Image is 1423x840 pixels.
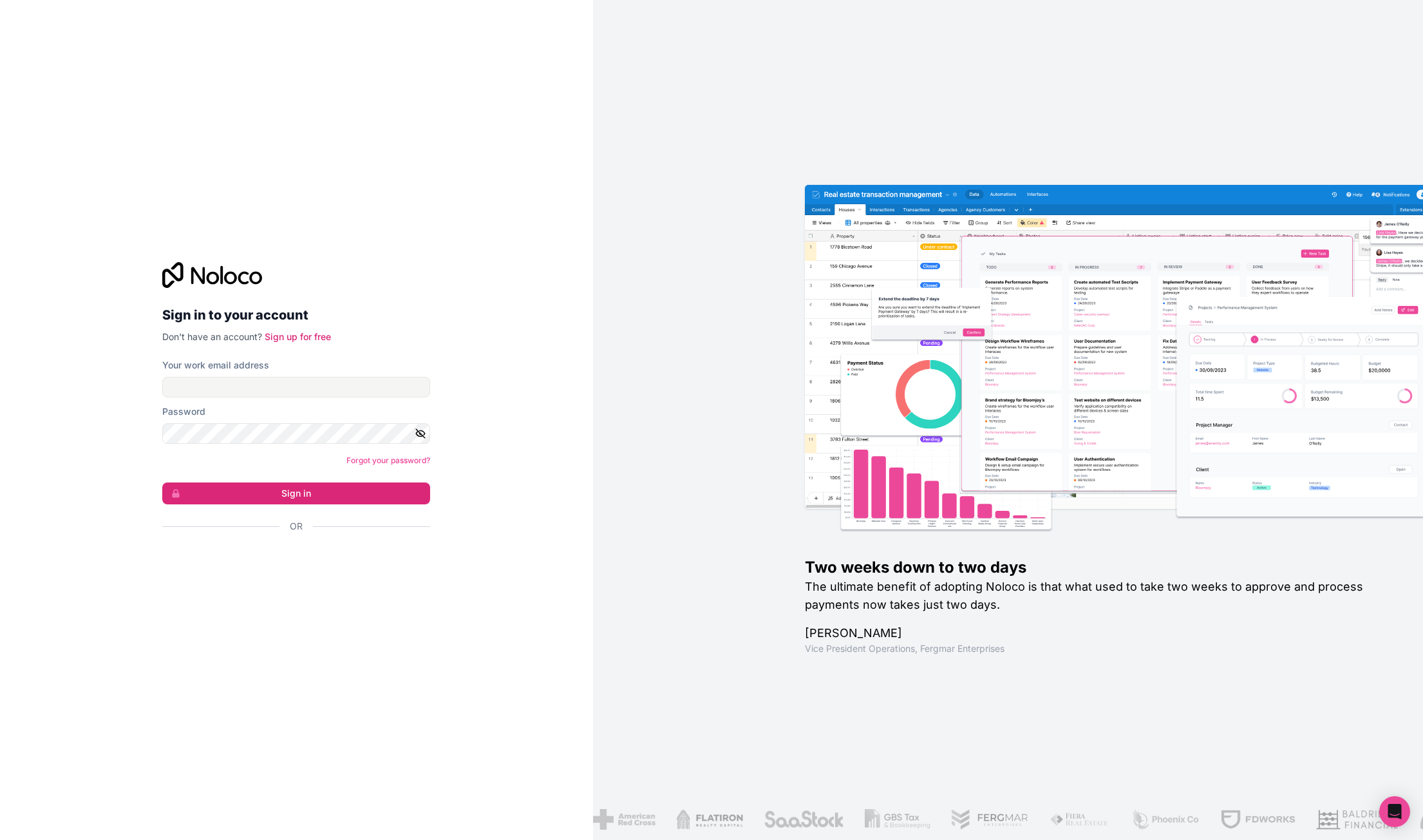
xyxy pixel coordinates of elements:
[805,642,1382,655] h1: Vice President Operations , Fergmar Enterprises
[1131,809,1200,830] img: /assets/phoenix-BREaitsQ.png
[162,482,430,504] button: Sign in
[805,624,1382,642] h1: [PERSON_NAME]
[290,520,303,533] span: Or
[162,303,430,327] h2: Sign in to your account
[162,331,262,342] span: Don't have an account?
[865,809,930,830] img: /assets/gbstax-C-GtDUiK.png
[1379,796,1410,827] div: Open Intercom Messenger
[162,423,430,444] input: Password
[162,359,269,372] label: Your work email address
[265,331,331,342] a: Sign up for free
[592,809,655,830] img: /assets/american-red-cross-BAupjrZR.png
[676,809,743,830] img: /assets/flatiron-C8eUkumj.png
[346,455,430,465] a: Forgot your password?
[950,809,1029,830] img: /assets/fergmar-CudnrXN5.png
[162,405,205,418] label: Password
[1050,809,1110,830] img: /assets/fiera-fwj2N5v4.png
[763,809,844,830] img: /assets/saastock-C6Zbiodz.png
[1220,809,1296,830] img: /assets/fdworks-Bi04fVtw.png
[162,377,430,397] input: Email address
[805,578,1382,614] h2: The ultimate benefit of adopting Noloco is that what used to take two weeks to approve and proces...
[1316,809,1400,830] img: /assets/baldridge-DxmPIwAm.png
[805,557,1382,578] h1: Two weeks down to two days
[156,547,426,575] iframe: Sign in with Google Button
